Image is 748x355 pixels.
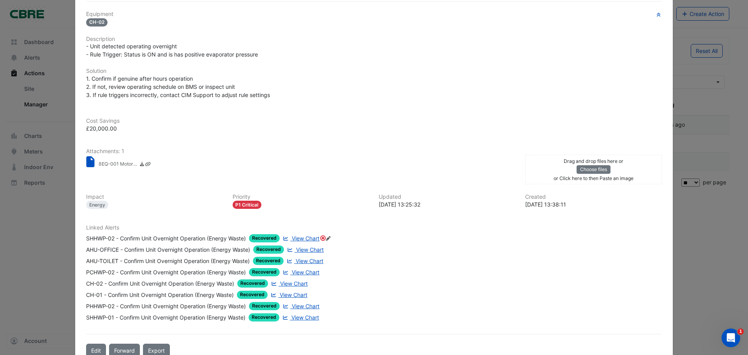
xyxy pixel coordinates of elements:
[86,75,270,98] span: 1. Confirm if genuine after hours operation 2. If not, review operating schedule on BMS or inspec...
[86,234,246,242] div: SHHWP-02 - Confirm Unit Overnight Operation (Energy Waste)
[379,194,516,200] h6: Updated
[281,302,319,310] a: View Chart
[249,268,280,276] span: Recovered
[281,313,319,321] a: View Chart
[286,245,324,254] a: View Chart
[237,291,268,299] span: Recovered
[249,313,279,321] span: Recovered
[86,18,108,26] span: CH-02
[86,11,662,18] h6: Equipment
[249,234,280,242] span: Recovered
[292,303,319,309] span: View Chart
[525,200,662,208] div: [DATE] 13:38:11
[249,302,280,310] span: Recovered
[233,194,370,200] h6: Priority
[233,201,262,209] div: P1 Critical
[554,175,633,181] small: or Click here to then Paste an image
[86,302,246,310] div: PHHWP-02 - Confirm Unit Overnight Operation (Energy Waste)
[292,269,319,276] span: View Chart
[564,158,623,164] small: Drag and drop files here or
[292,235,319,242] span: View Chart
[577,165,610,174] button: Choose files
[86,291,234,299] div: CH-01 - Confirm Unit Overnight Operation (Energy Waste)
[86,279,234,288] div: CH-02 - Confirm Unit Overnight Operation (Energy Waste)
[99,161,138,169] small: 8EQ-001 Motor - Run Hours Reduction Calc Spreadsheet.xlsx
[722,329,740,347] iframe: Intercom live chat
[86,194,223,200] h6: Impact
[86,43,258,58] span: - Unit detected operating overnight - Rule Trigger: Status is ON and is has positive evaporator p...
[291,314,319,321] span: View Chart
[86,224,662,231] h6: Linked Alerts
[379,200,516,208] div: [DATE] 13:25:32
[237,279,268,288] span: Recovered
[285,257,323,265] a: View Chart
[86,148,662,155] h6: Attachments: 1
[281,234,319,242] a: View Chart
[525,194,662,200] h6: Created
[270,279,308,288] a: View Chart
[280,280,308,287] span: View Chart
[86,257,250,265] div: AHU-TOILET - Confirm Unit Overnight Operation (Energy Waste)
[86,268,246,276] div: PCHWP-02 - Confirm Unit Overnight Operation (Energy Waste)
[86,36,662,42] h6: Description
[139,161,145,169] a: Download
[86,313,245,321] div: SHHWP-01 - Confirm Unit Overnight Operation (Energy Waste)
[253,245,284,254] span: Recovered
[296,258,323,264] span: View Chart
[280,291,307,298] span: View Chart
[325,236,331,242] fa-icon: Edit Linked Alerts
[269,291,307,299] a: View Chart
[737,329,744,335] span: 1
[86,118,662,124] h6: Cost Savings
[145,161,151,169] a: Copy link to clipboard
[319,235,326,242] div: Tooltip anchor
[86,125,117,132] span: £20,000.00
[253,257,284,265] span: Recovered
[296,246,324,253] span: View Chart
[281,268,319,276] a: View Chart
[86,245,250,254] div: AHU-OFFICE - Confirm Unit Overnight Operation (Energy Waste)
[86,201,108,209] div: Energy
[86,68,662,74] h6: Solution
